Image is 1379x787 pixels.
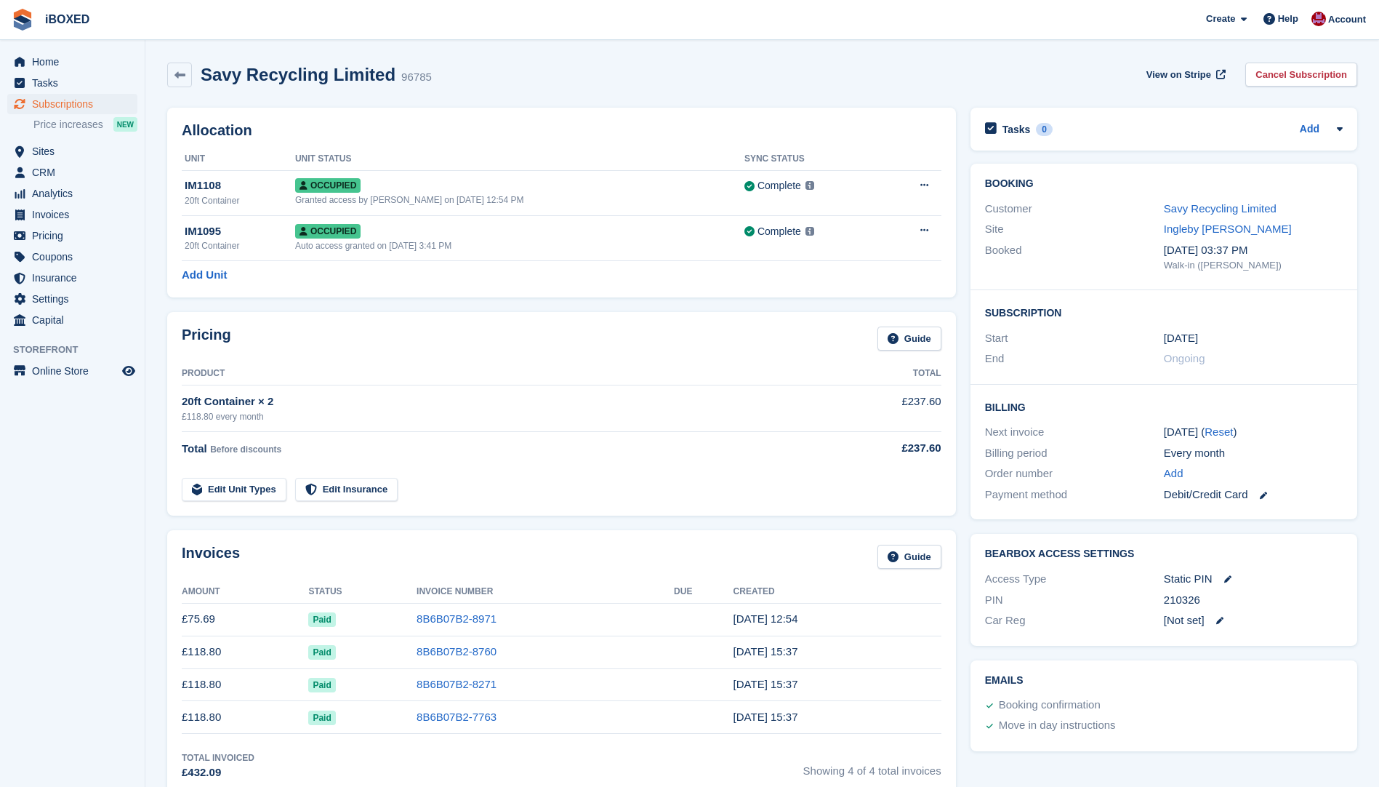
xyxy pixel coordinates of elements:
[985,571,1164,588] div: Access Type
[999,697,1101,714] div: Booking confirmation
[32,94,119,114] span: Subscriptions
[13,343,145,357] span: Storefront
[985,675,1343,687] h2: Emails
[295,178,361,193] span: Occupied
[7,204,137,225] a: menu
[182,580,308,604] th: Amount
[1164,352,1205,364] span: Ongoing
[1002,123,1031,136] h2: Tasks
[185,223,295,240] div: IM1095
[7,52,137,72] a: menu
[1164,592,1343,609] div: 210326
[308,711,335,725] span: Paid
[1164,487,1343,503] div: Debit/Credit Card
[7,268,137,288] a: menu
[210,444,281,455] span: Before discounts
[985,612,1164,629] div: Car Reg
[744,148,881,171] th: Sync Status
[985,592,1164,609] div: PIN
[308,580,417,604] th: Status
[182,148,295,171] th: Unit
[7,73,137,93] a: menu
[7,141,137,161] a: menu
[7,162,137,183] a: menu
[182,636,308,668] td: £118.80
[757,224,801,239] div: Complete
[185,177,295,194] div: IM1108
[1278,12,1298,26] span: Help
[1245,63,1357,87] a: Cancel Subscription
[1164,612,1343,629] div: [Not set]
[417,645,496,658] a: 8B6B07B2-8760
[1164,445,1343,462] div: Every month
[417,678,496,690] a: 8B6B07B2-8271
[7,289,137,309] a: menu
[182,327,231,351] h2: Pricing
[985,466,1164,482] div: Order number
[805,227,814,236] img: icon-info-grey-7440780725fd019a000dd9b08b2336e03edf1995a4989e88bcd33f0948082b44.svg
[32,225,119,246] span: Pricing
[33,118,103,132] span: Price increases
[1164,223,1292,235] a: Ingleby [PERSON_NAME]
[417,580,674,604] th: Invoice Number
[733,678,798,690] time: 2025-08-21 14:37:23 UTC
[401,69,432,86] div: 96785
[185,194,295,207] div: 20ft Container
[201,65,395,84] h2: Savy Recycling Limited
[185,239,295,252] div: 20ft Container
[985,305,1343,319] h2: Subscription
[1164,258,1343,273] div: Walk-in ([PERSON_NAME])
[113,117,137,132] div: NEW
[7,225,137,246] a: menu
[1206,12,1235,26] span: Create
[999,717,1116,735] div: Move in day instructions
[985,351,1164,367] div: End
[1328,12,1366,27] span: Account
[7,183,137,204] a: menu
[182,603,308,636] td: £75.69
[1164,330,1198,347] time: 2025-07-21 00:00:00 UTC
[12,9,33,31] img: stora-icon-8386f47178a22dfd0bd8f6a31ec36ba5ce8667c1dd55bd0f319d3a0aa187defe.svg
[985,487,1164,503] div: Payment method
[295,239,744,252] div: Auto access granted on [DATE] 3:41 PM
[803,751,941,781] span: Showing 4 of 4 total invoices
[182,668,308,701] td: £118.80
[182,701,308,734] td: £118.80
[733,612,798,625] time: 2025-10-02 11:54:28 UTC
[33,116,137,132] a: Price increases NEW
[985,330,1164,347] div: Start
[32,361,119,381] span: Online Store
[182,751,254,764] div: Total Invoiced
[1164,202,1277,215] a: Savy Recycling Limited
[182,764,254,781] div: £432.09
[1036,123,1053,136] div: 0
[295,224,361,239] span: Occupied
[985,548,1343,560] h2: BearBox Access Settings
[985,201,1164,217] div: Customer
[32,162,119,183] span: CRM
[32,52,119,72] span: Home
[182,267,227,284] a: Add Unit
[1141,63,1229,87] a: View on Stripe
[1164,466,1183,482] a: Add
[1164,571,1343,588] div: Static PIN
[32,183,119,204] span: Analytics
[877,545,941,569] a: Guide
[295,193,744,207] div: Granted access by [PERSON_NAME] on [DATE] 12:54 PM
[1164,424,1343,441] div: [DATE] ( )
[985,399,1343,414] h2: Billing
[32,268,119,288] span: Insurance
[182,545,240,569] h2: Invoices
[308,678,335,692] span: Paid
[32,204,119,225] span: Invoices
[308,612,335,627] span: Paid
[985,178,1343,190] h2: Booking
[182,478,286,502] a: Edit Unit Types
[674,580,733,604] th: Due
[1146,68,1211,82] span: View on Stripe
[1205,426,1233,438] a: Reset
[985,445,1164,462] div: Billing period
[182,122,941,139] h2: Allocation
[417,612,496,625] a: 8B6B07B2-8971
[32,141,119,161] span: Sites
